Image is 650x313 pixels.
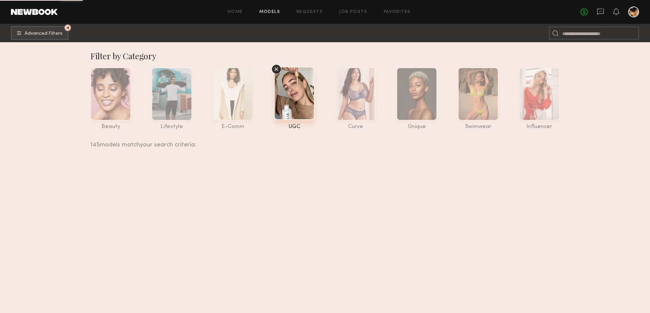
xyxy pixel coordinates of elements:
[297,10,323,14] a: Requests
[25,31,62,36] span: Advanced Filters
[274,124,315,130] div: UGC
[339,10,367,14] a: Job Posts
[228,10,243,14] a: Home
[519,124,560,130] div: influencer
[396,124,437,130] div: unique
[213,124,254,130] div: e-comm
[11,26,69,40] button: 4Advanced Filters
[90,124,131,130] div: beauty
[67,26,69,29] span: 4
[458,124,499,130] div: swimwear
[90,50,560,61] div: Filter by Category
[335,124,376,130] div: curve
[384,10,411,14] a: Favorites
[151,124,192,130] div: lifestyle
[259,10,280,14] a: Models
[90,134,554,148] div: 145 models match your search criteria:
